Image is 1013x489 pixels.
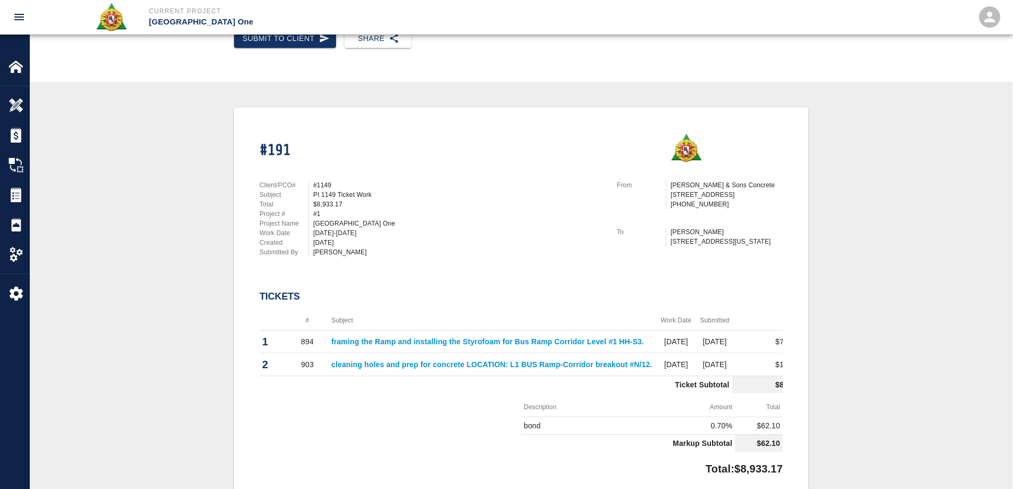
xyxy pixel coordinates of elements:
[313,238,604,247] div: [DATE]
[345,29,411,48] button: Share
[259,190,308,200] p: Subject
[262,357,283,372] p: 2
[259,238,308,247] p: Created
[331,337,644,346] a: framing the Ramp and installing the Styrofoam for Bus Ramp Corridor Level #1 HH-S3.
[259,209,308,219] p: Project #
[234,29,336,48] button: Submit to Client
[95,2,128,32] img: Roger & Sons Concrete
[313,190,604,200] div: PI 1149 Ticket Work
[628,417,735,435] td: 0.70%
[670,133,702,163] img: Roger & Sons Concrete
[521,417,628,435] td: bond
[262,334,283,350] p: 1
[697,311,732,330] th: Submitted
[286,330,329,353] td: 894
[671,180,783,190] p: [PERSON_NAME] & Sons Concrete
[697,353,732,376] td: [DATE]
[259,180,308,190] p: Client/PCO#
[259,219,308,228] p: Project Name
[735,417,783,435] td: $62.10
[732,376,812,394] td: $8,871.07
[617,227,666,237] p: To
[259,291,783,303] h2: Tickets
[655,311,697,330] th: Work Date
[313,228,604,238] div: [DATE]-[DATE]
[732,330,812,353] td: $7,644.10
[671,227,783,237] p: [PERSON_NAME]
[149,6,564,16] p: Current Project
[259,228,308,238] p: Work Date
[286,353,329,376] td: 903
[149,16,564,28] p: [GEOGRAPHIC_DATA] One
[259,247,308,257] p: Submitted By
[313,180,604,190] div: #1149
[259,142,290,159] h1: #191
[735,435,783,452] td: $62.10
[671,190,783,200] p: [STREET_ADDRESS]
[259,376,732,394] td: Ticket Subtotal
[960,438,1013,489] iframe: Chat Widget
[313,219,604,228] div: [GEOGRAPHIC_DATA] One
[313,247,604,257] div: [PERSON_NAME]
[331,360,652,369] a: cleaning holes and prep for concrete LOCATION: L1 BUS Ramp-Corridor breakout #N/12.
[732,353,812,376] td: $1,226.97
[313,200,604,209] div: $8,933.17
[671,200,783,209] p: [PHONE_NUMBER]
[286,311,329,330] th: #
[617,180,666,190] p: From
[6,4,32,30] button: open drawer
[628,397,735,417] th: Amount
[697,330,732,353] td: [DATE]
[732,311,812,330] th: Total
[259,200,308,209] p: Total
[655,353,697,376] td: [DATE]
[313,209,604,219] div: #1
[521,435,735,452] td: Markup Subtotal
[329,311,655,330] th: Subject
[655,330,697,353] td: [DATE]
[521,397,628,417] th: Description
[706,456,783,477] p: Total: $8,933.17
[735,397,783,417] th: Total
[671,237,783,246] p: [STREET_ADDRESS][US_STATE]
